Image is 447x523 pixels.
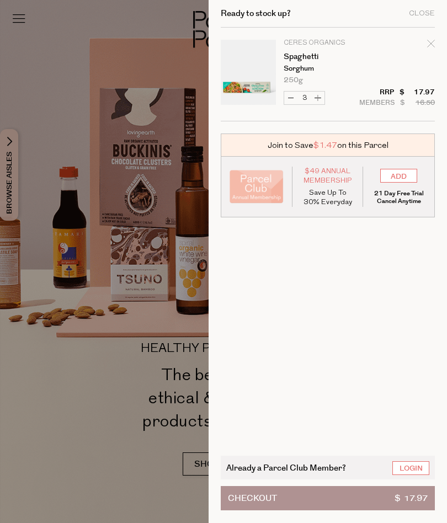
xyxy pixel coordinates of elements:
input: ADD [380,169,417,183]
div: Close [409,10,435,17]
span: 250g [284,77,303,84]
p: Ceres Organics [284,40,369,46]
div: Remove Spaghetti [427,38,435,53]
p: Save Up To 30% Everyday [301,188,355,207]
p: 21 Day Free Trial Cancel Anytime [371,190,426,205]
h2: Ready to stock up? [221,9,291,18]
span: $1.47 [313,140,337,151]
span: $ 17.97 [395,487,428,510]
a: Login [392,461,429,475]
span: Already a Parcel Club Member? [226,461,346,474]
a: Spaghetti [284,53,369,61]
button: Checkout$ 17.97 [221,486,435,510]
span: $49 Annual Membership [301,167,355,185]
div: Join to Save on this Parcel [221,134,435,157]
span: Checkout [228,487,277,510]
input: QTY Spaghetti [297,92,311,104]
p: Sorghum [284,65,369,72]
